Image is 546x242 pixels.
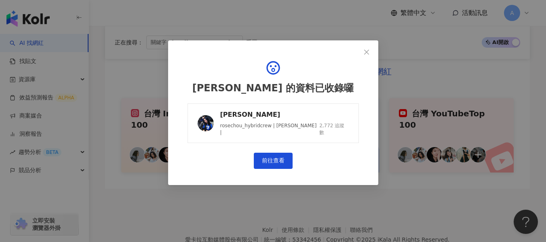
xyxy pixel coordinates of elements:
button: Close [358,44,375,60]
div: [PERSON_NAME] 的資料已收錄囉 [192,82,354,94]
a: KOL Avatar[PERSON_NAME]rosechou_hybridcrew | [PERSON_NAME] |2,772 追蹤數 [188,103,359,143]
div: 2,772 追蹤數 [319,122,348,136]
div: rosechou_hybridcrew | [PERSON_NAME] | [220,122,318,136]
img: KOL Avatar [198,115,214,131]
a: 前往查看 [254,153,293,169]
span: close [363,49,370,55]
div: [PERSON_NAME] [220,110,349,119]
